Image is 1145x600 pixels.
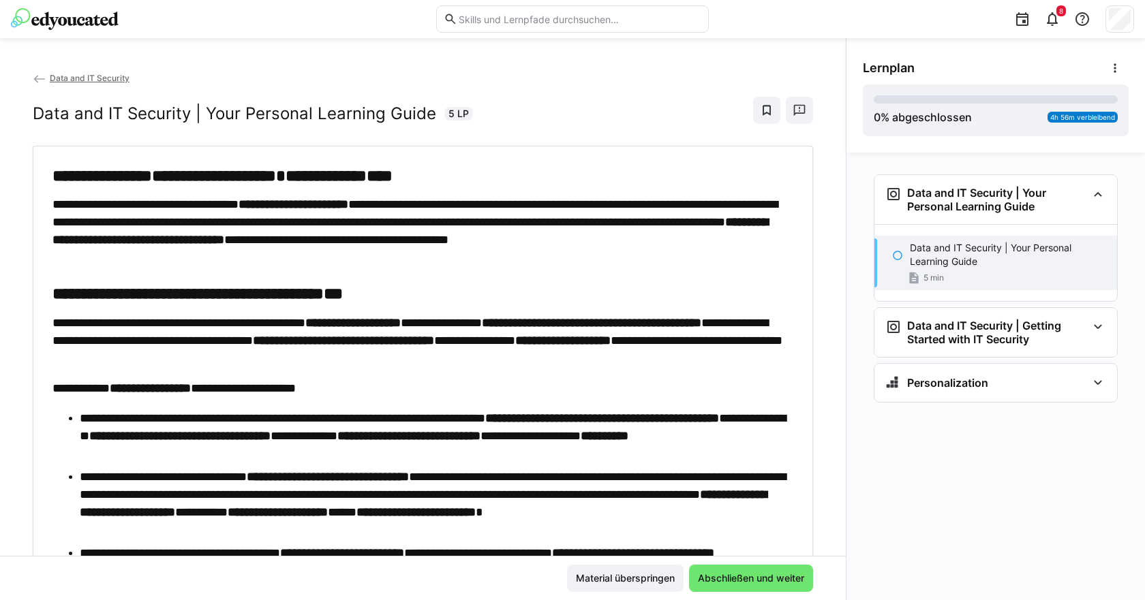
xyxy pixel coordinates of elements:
[907,376,988,390] h3: Personalization
[874,110,881,124] span: 0
[696,571,806,585] span: Abschließen und weiter
[907,319,1087,346] h3: Data and IT Security | Getting Started with IT Security
[1050,113,1115,121] span: 4h 56m verbleibend
[457,13,701,25] input: Skills und Lernpfade durchsuchen…
[567,565,684,592] button: Material überspringen
[574,571,677,585] span: Material überspringen
[33,104,436,124] h2: Data and IT Security | Your Personal Learning Guide
[1059,7,1063,15] span: 8
[33,73,129,83] a: Data and IT Security
[689,565,813,592] button: Abschließen und weiter
[907,186,1087,213] h3: Data and IT Security | Your Personal Learning Guide
[448,107,469,121] span: 5 LP
[874,109,972,125] div: % abgeschlossen
[923,272,944,283] span: 5 min
[910,241,1106,268] p: Data and IT Security | Your Personal Learning Guide
[50,73,129,83] span: Data and IT Security
[863,61,915,76] span: Lernplan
